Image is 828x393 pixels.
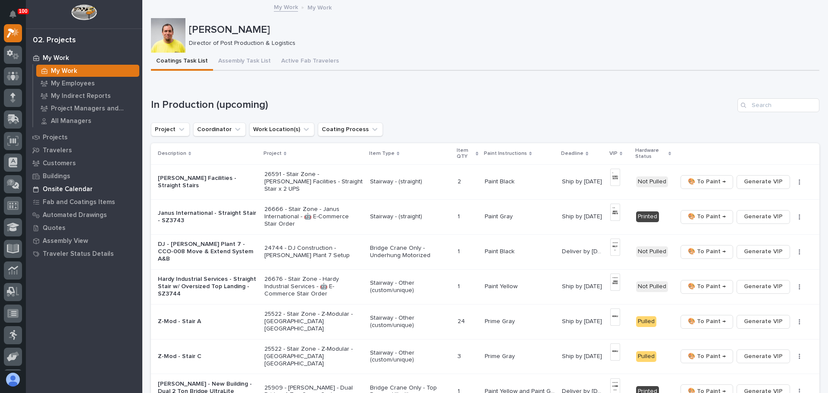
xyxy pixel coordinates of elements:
button: Work Location(s) [249,123,314,136]
p: Project Managers and Engineers [51,105,136,113]
span: Generate VIP [744,246,783,257]
p: My Work [43,54,69,62]
p: Projects [43,134,68,141]
p: VIP [609,149,618,158]
p: 25522 - Stair Zone - Z-Modular - [GEOGRAPHIC_DATA] [GEOGRAPHIC_DATA] [264,346,363,367]
p: Bridge Crane Only - Underhung Motorized [370,245,451,259]
p: Ship by [DATE] [562,211,604,220]
p: 2 [458,176,463,185]
button: Generate VIP [737,245,790,259]
div: 02. Projects [33,36,76,45]
span: Generate VIP [744,281,783,292]
tr: [PERSON_NAME] Facilities - Straight Stairs26591 - Stair Zone - [PERSON_NAME] Facilities - Straigh... [151,164,819,199]
p: Customers [43,160,76,167]
span: 🎨 To Paint → [688,351,726,362]
h1: In Production (upcoming) [151,99,734,111]
div: Pulled [636,316,656,327]
tr: Z-Mod - Stair A25522 - Stair Zone - Z-Modular - [GEOGRAPHIC_DATA] [GEOGRAPHIC_DATA]Stairway - Oth... [151,304,819,339]
a: My Indirect Reports [33,90,142,102]
p: 26676 - Stair Zone - Hardy Industrial Services - 🤖 E-Commerce Stair Order [264,276,363,297]
p: Stairway - Other (custom/unique) [370,349,451,364]
p: [PERSON_NAME] Facilities - Straight Stairs [158,175,257,189]
p: Janus International - Straight Stair - SZ3743 [158,210,257,224]
p: Buildings [43,173,70,180]
p: Paint Instructions [484,149,527,158]
button: 🎨 To Paint → [681,349,733,363]
p: Description [158,149,186,158]
tr: DJ - [PERSON_NAME] Plant 7 - CCO-008 Move & Extend System A&B24744 - DJ Construction - [PERSON_NA... [151,234,819,269]
p: Ship by [DATE] [562,176,604,185]
a: My Work [26,51,142,64]
div: Pulled [636,351,656,362]
p: Stairway - Other (custom/unique) [370,280,451,294]
p: 26591 - Stair Zone - [PERSON_NAME] Facilities - Straight Stair x 2 UPS [264,171,363,192]
div: Not Pulled [636,246,668,257]
p: My Work [51,67,77,75]
p: Deliver by 8/15/25 [562,246,605,255]
a: Travelers [26,144,142,157]
a: Fab and Coatings Items [26,195,142,208]
p: 100 [19,8,28,14]
span: Generate VIP [744,211,783,222]
p: Stairway - (straight) [370,213,451,220]
p: 1 [458,246,461,255]
a: Customers [26,157,142,170]
p: Item QTY [457,146,474,162]
span: 🎨 To Paint → [688,316,726,327]
div: Not Pulled [636,176,668,187]
p: Stairway - Other (custom/unique) [370,314,451,329]
div: Search [737,98,819,112]
button: users-avatar [4,371,22,389]
span: Generate VIP [744,176,783,187]
tr: Z-Mod - Stair C25522 - Stair Zone - Z-Modular - [GEOGRAPHIC_DATA] [GEOGRAPHIC_DATA]Stairway - Oth... [151,339,819,374]
p: Prime Gray [485,351,517,360]
p: Onsite Calendar [43,185,93,193]
p: Automated Drawings [43,211,107,219]
tr: Hardy Industrial Services - Straight Stair w/ Oversized Top Landing - SZ374426676 - Stair Zone - ... [151,269,819,304]
p: Project [263,149,282,158]
button: 🎨 To Paint → [681,245,733,259]
p: Hardware Status [635,146,667,162]
p: 25522 - Stair Zone - Z-Modular - [GEOGRAPHIC_DATA] [GEOGRAPHIC_DATA] [264,311,363,332]
button: 🎨 To Paint → [681,280,733,294]
p: Prime Gray [485,316,517,325]
a: Traveler Status Details [26,247,142,260]
button: Generate VIP [737,175,790,189]
button: Project [151,123,190,136]
p: Traveler Status Details [43,250,114,258]
p: All Managers [51,117,91,125]
a: My Work [274,2,298,12]
p: 1 [458,281,461,290]
p: My Employees [51,80,95,88]
button: Assembly Task List [213,53,276,71]
a: Projects [26,131,142,144]
a: Automated Drawings [26,208,142,221]
p: Deadline [561,149,583,158]
button: Notifications [4,5,22,23]
tr: Janus International - Straight Stair - SZ374326666 - Stair Zone - Janus International - 🤖 E-Comme... [151,199,819,234]
span: 🎨 To Paint → [688,211,726,222]
p: 26666 - Stair Zone - Janus International - 🤖 E-Commerce Stair Order [264,206,363,227]
p: Item Type [369,149,395,158]
p: Ship by [DATE] [562,351,604,360]
button: Generate VIP [737,210,790,224]
button: 🎨 To Paint → [681,175,733,189]
a: Assembly View [26,234,142,247]
p: [PERSON_NAME] [189,24,816,36]
button: Coordinator [193,123,246,136]
p: Stairway - (straight) [370,178,451,185]
p: Travelers [43,147,72,154]
p: My Indirect Reports [51,92,111,100]
span: Generate VIP [744,316,783,327]
button: 🎨 To Paint → [681,315,733,329]
img: Workspace Logo [71,4,97,20]
a: My Work [33,65,142,77]
button: Generate VIP [737,315,790,329]
span: Generate VIP [744,351,783,362]
div: Notifications100 [11,10,22,24]
button: Generate VIP [737,349,790,363]
p: 24744 - DJ Construction - [PERSON_NAME] Plant 7 Setup [264,245,363,259]
p: DJ - [PERSON_NAME] Plant 7 - CCO-008 Move & Extend System A&B [158,241,257,262]
a: Buildings [26,170,142,182]
span: 🎨 To Paint → [688,246,726,257]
